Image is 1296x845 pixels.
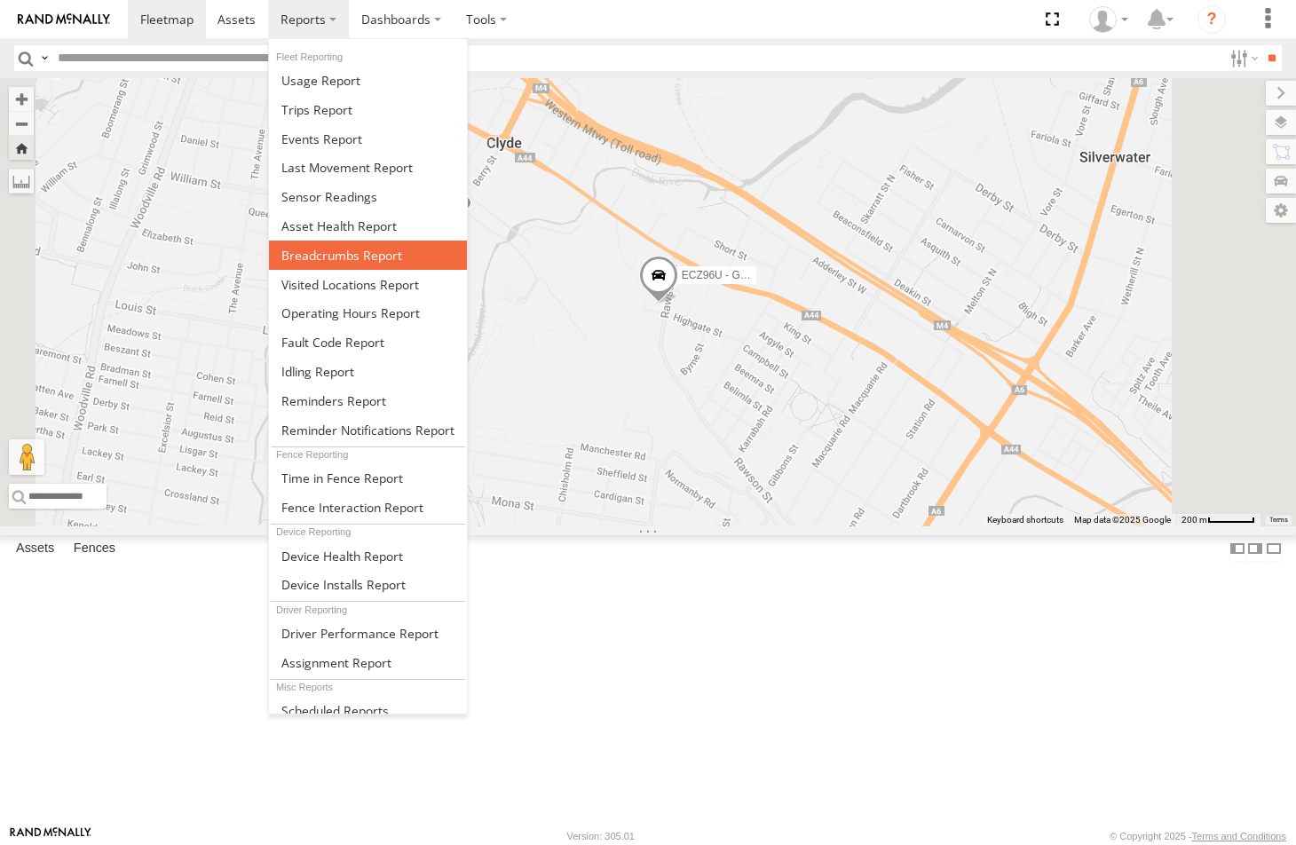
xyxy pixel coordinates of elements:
[269,415,467,445] a: Service Reminder Notifications Report
[269,95,467,124] a: Trips Report
[1192,831,1286,841] a: Terms and Conditions
[65,536,124,561] label: Fences
[567,831,635,841] div: Version: 305.01
[9,439,44,475] button: Drag Pegman onto the map to open Street View
[269,463,467,493] a: Time in Fences Report
[269,241,467,270] a: Breadcrumbs Report
[269,648,467,677] a: Assignment Report
[269,66,467,95] a: Usage Report
[269,619,467,648] a: Driver Performance Report
[269,298,467,328] a: Asset Operating Hours Report
[1176,514,1260,526] button: Map scale: 200 m per 50 pixels
[682,268,782,280] span: ECZ96U - Great Wall
[1223,45,1261,71] label: Search Filter Options
[9,136,34,160] button: Zoom Home
[269,541,467,571] a: Device Health Report
[1265,535,1283,561] label: Hide Summary Table
[9,111,34,136] button: Zoom out
[269,570,467,599] a: Device Installs Report
[269,386,467,415] a: Reminders Report
[1110,831,1286,841] div: © Copyright 2025 -
[1181,515,1207,525] span: 200 m
[9,87,34,111] button: Zoom in
[1246,535,1264,561] label: Dock Summary Table to the Right
[269,270,467,299] a: Visited Locations Report
[18,13,110,26] img: rand-logo.svg
[269,493,467,522] a: Fence Interaction Report
[987,514,1063,526] button: Keyboard shortcuts
[1266,198,1296,223] label: Map Settings
[10,827,91,845] a: Visit our Website
[37,45,51,71] label: Search Query
[1269,517,1288,524] a: Terms
[9,169,34,193] label: Measure
[1197,5,1226,34] i: ?
[269,357,467,386] a: Idling Report
[269,182,467,211] a: Sensor Readings
[269,328,467,357] a: Fault Code Report
[1074,515,1171,525] span: Map data ©2025 Google
[269,153,467,182] a: Last Movement Report
[1083,6,1134,33] div: Nicole Hunt
[7,536,63,561] label: Assets
[269,211,467,241] a: Asset Health Report
[269,124,467,154] a: Full Events Report
[269,696,467,725] a: Scheduled Reports
[1229,535,1246,561] label: Dock Summary Table to the Left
